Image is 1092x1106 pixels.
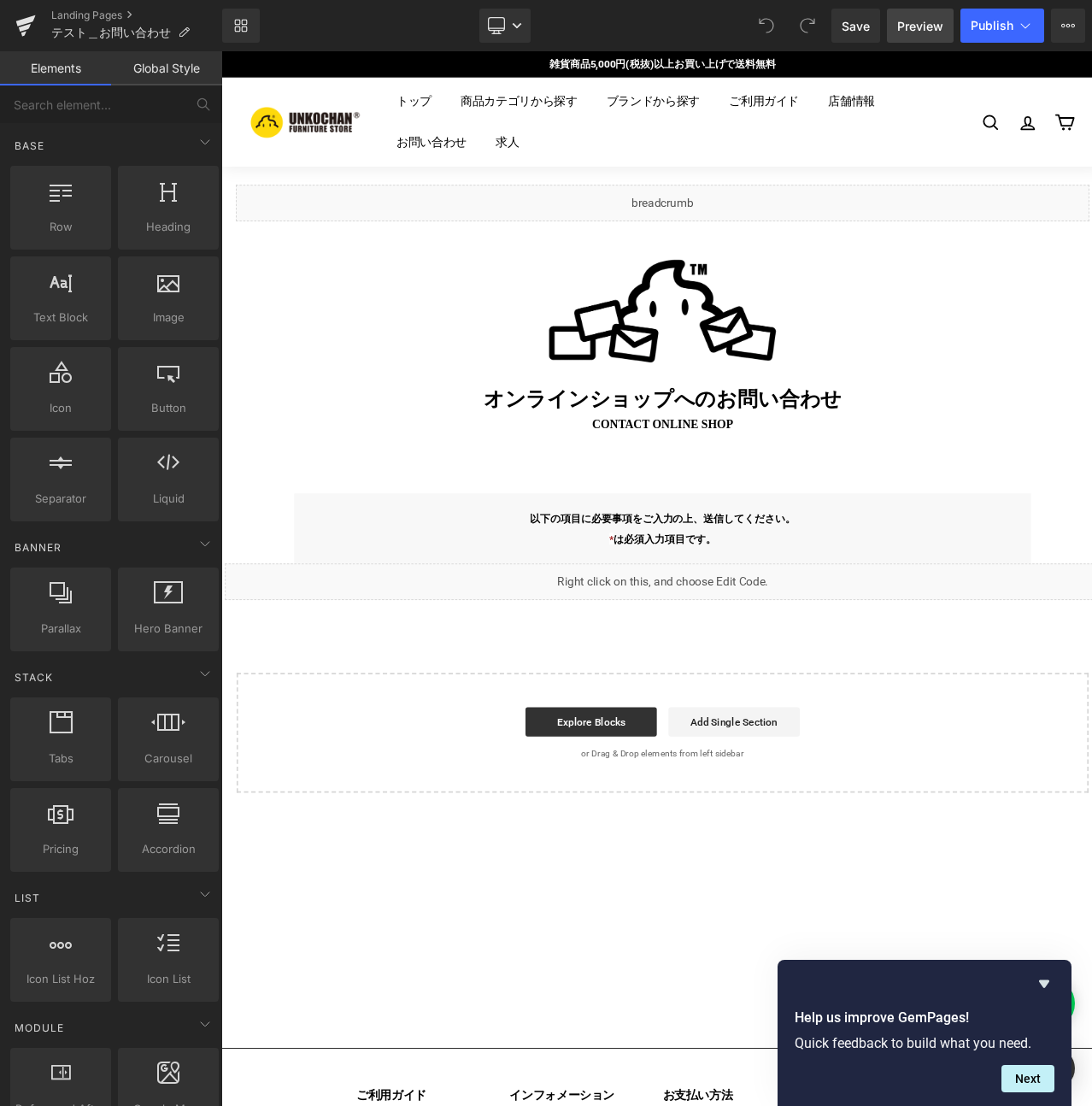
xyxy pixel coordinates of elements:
[434,35,578,83] a: ブランドから探す
[51,26,171,39] span: テスト＿お問い合わせ
[565,535,672,559] span: 送信してください。
[15,750,106,768] span: Tabs
[580,393,727,422] span: お問い合わせ
[15,490,106,508] span: Separator
[13,669,55,685] span: Stack
[960,9,1044,43] button: Publish
[13,1020,66,1036] span: Module
[188,83,304,131] a: お問い合わせ
[188,35,263,83] a: トップ
[263,35,434,83] a: 商品カテゴリから探す
[15,620,106,638] span: Parallax
[15,970,106,988] span: Icon List Hoz
[13,539,63,556] span: Banner
[790,9,825,43] button: Redo
[123,218,214,236] span: Heading
[123,970,214,988] span: Icon List
[842,17,870,35] span: Save
[51,9,222,22] a: Landing Pages
[123,490,214,508] span: Liquid
[103,535,931,559] p: 以下の項目に必要事項をご入力の上、
[795,1035,1054,1051] p: Quick feedback to build what you need.
[45,816,989,828] p: or Drag & Drop elements from left sidebar
[103,559,931,583] p: は必須入力項目です。
[13,138,46,154] span: Base
[1051,9,1085,43] button: More
[34,64,162,103] img: 家具・インテリア・雑貨の通販｜ウンコちゃんの家具屋さん
[123,750,214,768] span: Carousel
[795,1008,1054,1028] h2: Help us improve GemPages!
[304,83,366,131] a: 求人
[15,840,106,858] span: Pricing
[15,218,106,236] span: Row
[524,768,678,803] a: Add Single Section
[1034,974,1054,994] button: Hide survey
[15,309,106,327] span: Text Block
[222,9,260,43] a: New Library
[887,9,954,43] a: Preview
[795,974,1054,1092] div: Help us improve GemPages!
[13,890,42,906] span: List
[111,51,222,85] a: Global Style
[578,35,694,83] a: ご利用ガイド
[749,9,784,43] button: Undo
[15,399,106,417] span: Icon
[17,393,1017,422] h2: オンラインショップへの
[123,399,214,417] span: Button
[694,35,783,83] a: 店舗情報
[123,620,214,638] span: Hero Banner
[971,19,1013,32] span: Publish
[123,840,214,858] span: Accordion
[897,17,943,35] span: Preview
[17,431,1017,444] p: contact ONLINE SHOP
[123,309,214,327] span: Image
[34,5,1000,26] p: 雑貨商品5,000円(税抜)以上お買い上げで送料無料
[1001,1065,1054,1092] button: Next question
[356,768,510,803] a: Explore Blocks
